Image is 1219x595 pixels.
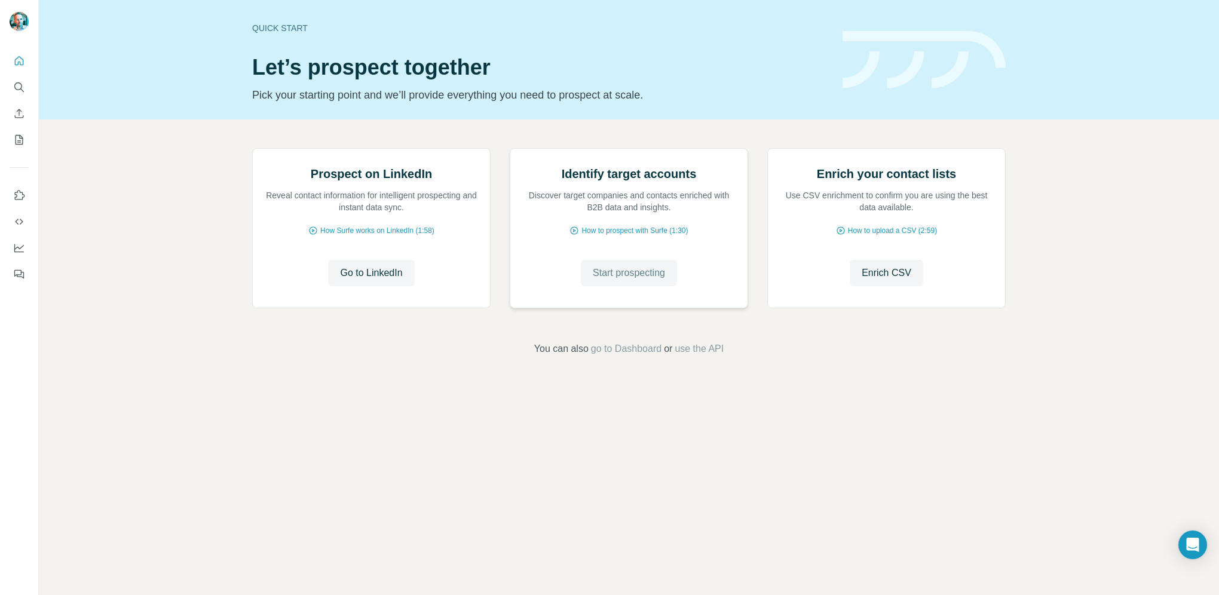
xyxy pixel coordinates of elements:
button: Enrich CSV [10,103,29,124]
span: Start prospecting [593,266,665,280]
span: You can also [534,342,589,356]
button: My lists [10,129,29,151]
div: Open Intercom Messenger [1178,530,1207,559]
p: Use CSV enrichment to confirm you are using the best data available. [780,189,993,213]
button: go to Dashboard [591,342,661,356]
button: Search [10,76,29,98]
span: How to upload a CSV (2:59) [848,225,937,236]
span: or [664,342,672,356]
img: banner [843,31,1006,89]
p: Discover target companies and contacts enriched with B2B data and insights. [522,189,736,213]
span: Enrich CSV [862,266,911,280]
span: How Surfe works on LinkedIn (1:58) [320,225,434,236]
button: Use Surfe API [10,211,29,232]
h2: Prospect on LinkedIn [311,165,432,182]
button: Dashboard [10,237,29,259]
button: Use Surfe on LinkedIn [10,185,29,206]
h2: Identify target accounts [562,165,697,182]
span: How to prospect with Surfe (1:30) [581,225,688,236]
h1: Let’s prospect together [252,56,828,79]
span: Go to LinkedIn [340,266,402,280]
div: Quick start [252,22,828,34]
img: Avatar [10,12,29,31]
button: Enrich CSV [850,260,923,286]
p: Pick your starting point and we’ll provide everything you need to prospect at scale. [252,87,828,103]
button: Feedback [10,263,29,285]
button: Quick start [10,50,29,72]
h2: Enrich your contact lists [817,165,956,182]
button: Go to LinkedIn [328,260,414,286]
button: Start prospecting [581,260,677,286]
button: use the API [675,342,724,356]
p: Reveal contact information for intelligent prospecting and instant data sync. [265,189,478,213]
